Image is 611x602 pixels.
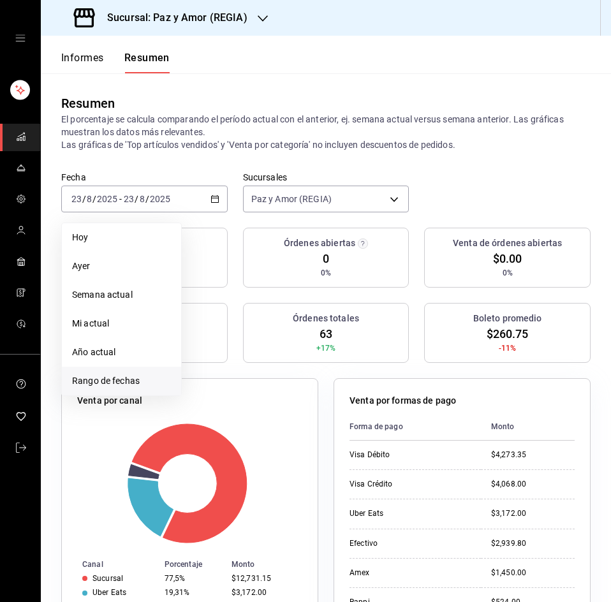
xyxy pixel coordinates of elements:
[350,450,390,459] font: Visa Débito
[350,539,378,548] font: Efectivo
[232,574,271,583] font: $12,731.15
[491,480,526,488] font: $4,068.00
[350,568,370,577] font: Amex
[119,194,122,204] font: -
[72,318,109,328] font: Mi actual
[491,509,526,518] font: $3,172.00
[320,327,332,341] font: 63
[323,252,329,265] font: 0
[165,574,186,583] font: 77,5%
[61,96,115,111] font: Resumen
[139,194,145,204] input: --
[107,11,247,24] font: Sucursal: Paz y Amor (REGIA)
[232,588,267,597] font: $3,172.00
[82,194,86,204] font: /
[124,52,170,64] font: Resumen
[77,395,142,406] font: Venta por canal
[61,52,104,64] font: Informes
[491,422,515,431] font: Monto
[82,560,103,569] font: Canal
[499,344,517,353] font: -11%
[316,344,336,353] font: +17%
[165,560,202,569] font: Porcentaje
[72,347,115,357] font: Año actual
[149,194,171,204] input: ----
[61,51,170,73] div: pestañas de navegación
[350,509,383,518] font: Uber Eats
[61,114,564,137] font: El porcentaje se calcula comparando el período actual con el anterior, ej. semana actual versus s...
[123,194,135,204] input: --
[15,33,26,43] button: cajón abierto
[86,194,92,204] input: --
[350,480,393,488] font: Visa Crédito
[72,232,88,242] font: Hoy
[96,194,118,204] input: ----
[61,172,86,182] font: Fecha
[61,140,455,150] font: Las gráficas de 'Top artículos vendidos' y 'Venta por categoría' no incluyen descuentos de pedidos.
[72,376,140,386] font: Rango de fechas
[491,568,526,577] font: $1,450.00
[92,574,123,583] font: Sucursal
[473,313,542,323] font: Boleto promedio
[243,172,287,182] font: Sucursales
[293,313,359,323] font: Órdenes totales
[350,422,403,431] font: Forma de pago
[251,194,332,204] font: Paz y Amor (REGIA)
[350,395,456,406] font: Venta por formas de pago
[165,588,190,597] font: 19,31%
[72,261,91,271] font: Ayer
[491,539,526,548] font: $2,939.80
[503,268,513,277] font: 0%
[145,194,149,204] font: /
[284,238,355,248] font: Órdenes abiertas
[72,290,133,300] font: Semana actual
[493,252,522,265] font: $0.00
[92,588,126,597] font: Uber Eats
[135,194,138,204] font: /
[92,194,96,204] font: /
[71,194,82,204] input: --
[453,238,562,248] font: Venta de órdenes abiertas
[487,327,529,341] font: $260.75
[321,268,331,277] font: 0%
[491,450,526,459] font: $4,273.35
[232,560,255,569] font: Monto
